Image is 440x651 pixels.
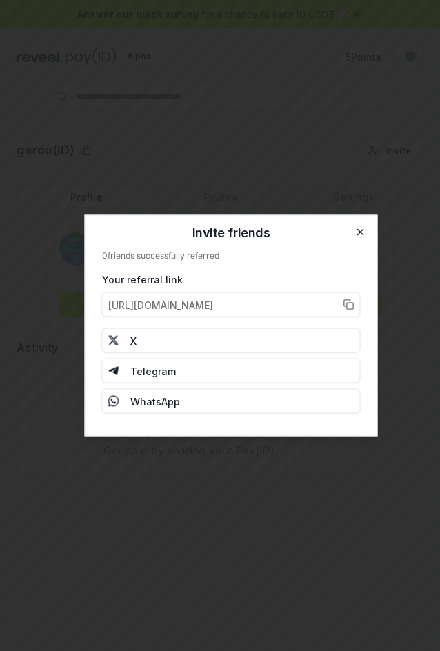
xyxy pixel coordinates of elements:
[108,335,119,346] img: X
[108,297,213,312] span: [URL][DOMAIN_NAME]
[102,227,361,239] h2: Invite friends
[102,389,361,414] button: WhatsApp
[108,365,119,377] img: Telegram
[102,250,361,261] div: 0 friends successfully referred
[102,292,361,317] button: [URL][DOMAIN_NAME]
[108,396,119,407] img: Whatsapp
[102,328,361,353] button: X
[102,272,361,287] div: Your referral link
[102,359,361,383] button: Telegram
